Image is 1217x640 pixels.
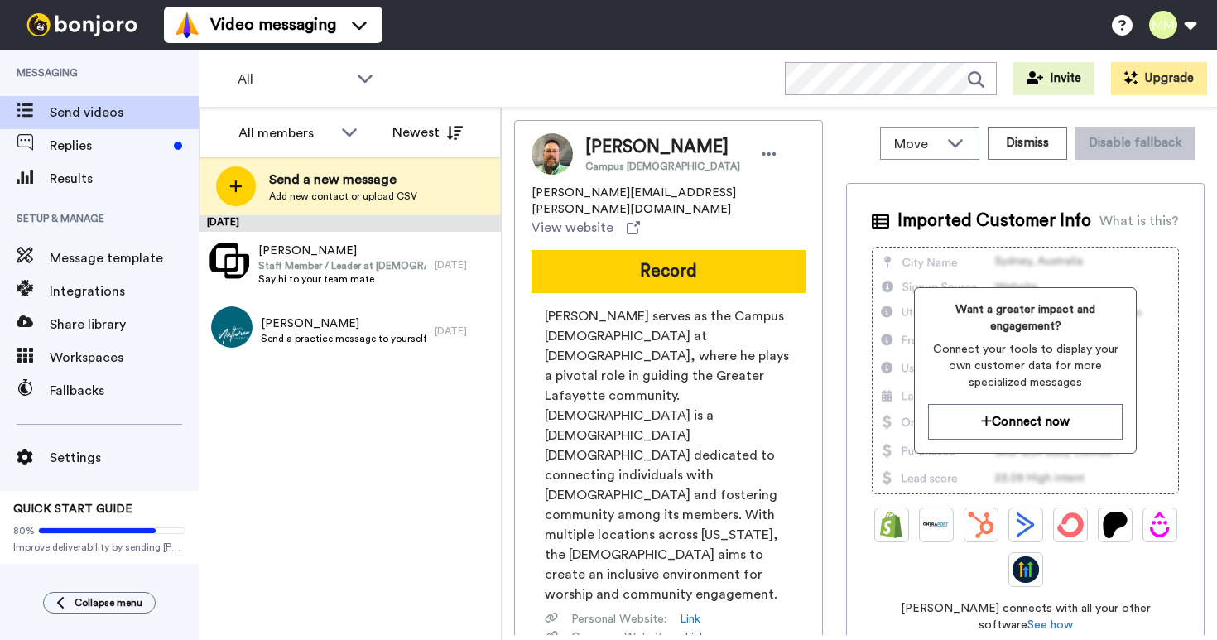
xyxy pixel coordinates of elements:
img: Ontraport [923,512,950,538]
button: Connect now [928,404,1123,440]
button: Disable fallback [1075,127,1195,160]
span: [PERSON_NAME] serves as the Campus [DEMOGRAPHIC_DATA] at [DEMOGRAPHIC_DATA], where he plays a piv... [545,306,792,604]
span: Collapse menu [75,596,142,609]
span: All [238,70,349,89]
img: GoHighLevel [1013,556,1039,583]
img: Image of Jon Schirm [532,133,573,175]
button: Collapse menu [43,592,156,614]
img: Shopify [878,512,905,538]
span: [PERSON_NAME] [261,315,426,332]
button: Upgrade [1111,62,1207,95]
span: Staff Member / Leader at [DEMOGRAPHIC_DATA] [GEOGRAPHIC_DATA] [258,259,426,272]
span: Want a greater impact and engagement? [928,301,1123,334]
button: Dismiss [988,127,1067,160]
button: Record [532,250,806,293]
div: [DATE] [199,215,501,232]
div: [DATE] [435,258,493,272]
a: See how [1027,619,1073,631]
img: ActiveCampaign [1013,512,1039,538]
img: bj-logo-header-white.svg [20,13,144,36]
a: Link [680,611,700,628]
span: Fallbacks [50,381,199,401]
span: [PERSON_NAME] connects with all your other software [872,600,1179,633]
img: 1e4ecac1-ebde-4377-ba32-930ab7d12944.png [211,306,253,348]
span: 80% [13,524,35,537]
a: View website [532,218,640,238]
span: Video messaging [210,13,336,36]
button: Invite [1013,62,1094,95]
span: Message template [50,248,199,268]
span: Personal Website : [571,611,666,628]
img: Drip [1147,512,1173,538]
span: Improve deliverability by sending [PERSON_NAME]’s from your own email [13,541,185,554]
button: Newest [380,116,475,149]
div: All members [238,123,333,143]
div: What is this? [1099,211,1179,231]
span: [PERSON_NAME] [258,243,426,259]
span: Settings [50,448,199,468]
span: Move [894,134,939,154]
img: vm-color.svg [174,12,200,38]
span: Replies [50,136,167,156]
span: Say hi to your team mate [258,272,426,286]
span: Add new contact or upload CSV [269,190,417,203]
span: Connect your tools to display your own customer data for more specialized messages [928,341,1123,391]
img: 0fc93d41-17df-466b-921c-c6fb5ee2ba5e.png [209,240,250,282]
span: Campus [DEMOGRAPHIC_DATA] [585,160,740,173]
span: Integrations [50,282,199,301]
img: ConvertKit [1057,512,1084,538]
div: [DATE] [435,325,493,338]
img: Hubspot [968,512,994,538]
span: Imported Customer Info [897,209,1091,233]
span: Send videos [50,103,199,123]
span: Send a practice message to yourself [261,332,426,345]
span: View website [532,218,613,238]
span: [PERSON_NAME][EMAIL_ADDRESS][PERSON_NAME][DOMAIN_NAME] [532,185,806,218]
span: [PERSON_NAME] [585,135,740,160]
img: Patreon [1102,512,1128,538]
span: Results [50,169,199,189]
span: Send a new message [269,170,417,190]
span: Workspaces [50,348,199,368]
span: QUICK START GUIDE [13,503,132,515]
span: Share library [50,315,199,334]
